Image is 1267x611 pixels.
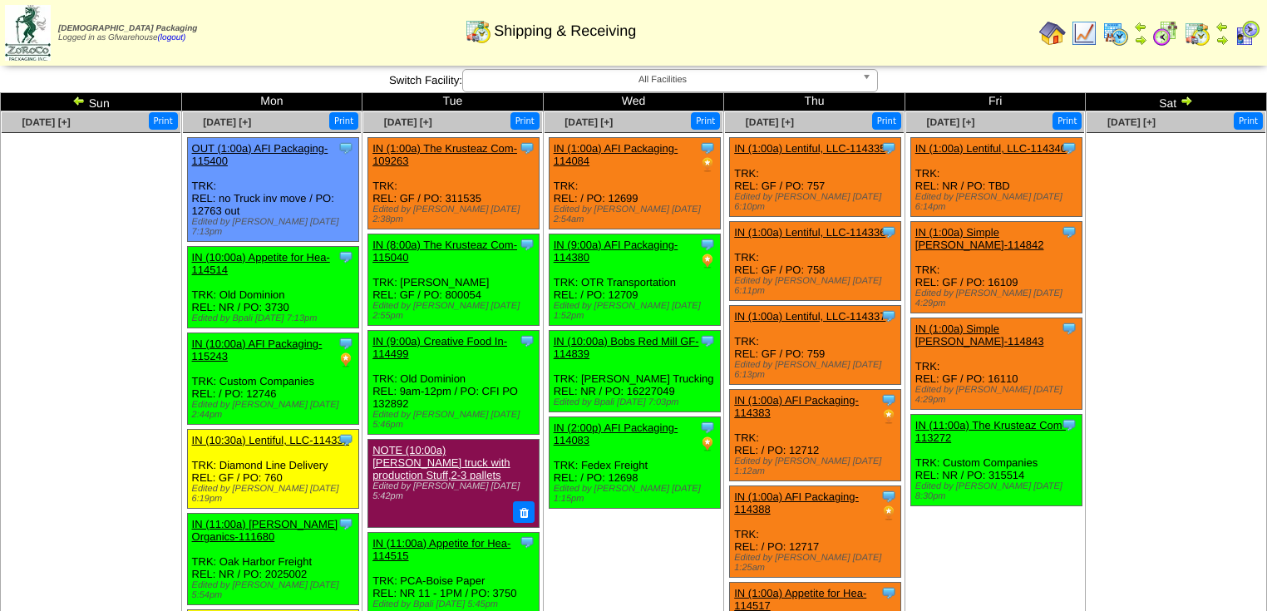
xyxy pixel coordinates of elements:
[910,222,1082,313] div: TRK: REL: GF / PO: 16109
[699,436,716,452] img: PO
[338,431,354,448] img: Tooltip
[192,217,358,237] div: Edited by [PERSON_NAME] [DATE] 7:13pm
[915,323,1044,347] a: IN (1:00a) Simple [PERSON_NAME]-114843
[734,226,885,239] a: IN (1:00a) Lentiful, LLC-114336
[187,430,358,509] div: TRK: Diamond Line Delivery REL: GF / PO: 760
[362,93,544,111] td: Tue
[730,486,901,578] div: TRK: REL: / PO: 12717
[730,222,901,301] div: TRK: REL: GF / PO: 758
[58,24,197,33] span: [DEMOGRAPHIC_DATA] Packaging
[181,93,362,111] td: Mon
[465,17,491,44] img: calendarinout.gif
[1134,20,1147,33] img: arrowleft.gif
[372,410,539,430] div: Edited by [PERSON_NAME] [DATE] 5:46pm
[58,24,197,42] span: Logged in as Gfwarehouse
[880,392,897,408] img: Tooltip
[880,140,897,156] img: Tooltip
[368,138,540,229] div: TRK: REL: GF / PO: 311535
[734,310,885,323] a: IN (1:00a) Lentiful, LLC-114337
[1107,116,1156,128] a: [DATE] [+]
[470,70,855,90] span: All Facilities
[1102,20,1129,47] img: calendarprod.gif
[549,417,720,509] div: TRK: Fedex Freight REL: / PO: 12698
[203,116,251,128] a: [DATE] [+]
[1180,94,1193,107] img: arrowright.gif
[554,397,720,407] div: Edited by Bpali [DATE] 7:03pm
[338,249,354,265] img: Tooltip
[368,234,540,326] div: TRK: [PERSON_NAME] REL: GF / PO: 800054
[1086,93,1267,111] td: Sat
[880,584,897,601] img: Tooltip
[510,112,540,130] button: Print
[192,518,338,543] a: IN (11:00a) [PERSON_NAME] Organics-111680
[910,138,1082,217] div: TRK: REL: NR / PO: TBD
[554,142,678,167] a: IN (1:00a) AFI Packaging-114084
[372,444,510,481] a: NOTE (10:00a) [PERSON_NAME] truck with production Stuff,2-3 pallets
[513,501,535,523] button: Delete Note
[880,408,897,425] img: PO
[1,93,182,111] td: Sun
[384,116,432,128] a: [DATE] [+]
[338,515,354,532] img: Tooltip
[1215,33,1229,47] img: arrowright.gif
[734,553,900,573] div: Edited by [PERSON_NAME] [DATE] 1:25am
[880,505,897,521] img: PO
[554,301,720,321] div: Edited by [PERSON_NAME] [DATE] 1:52pm
[1061,416,1077,433] img: Tooltip
[372,481,532,501] div: Edited by [PERSON_NAME] [DATE] 5:42pm
[915,385,1082,405] div: Edited by [PERSON_NAME] [DATE] 4:29pm
[1152,20,1179,47] img: calendarblend.gif
[187,247,358,328] div: TRK: Old Dominion REL: NR / PO: 3730
[734,360,900,380] div: Edited by [PERSON_NAME] [DATE] 6:13pm
[549,234,720,326] div: TRK: OTR Transportation REL: / PO: 12709
[158,33,186,42] a: (logout)
[699,236,716,253] img: Tooltip
[910,415,1082,506] div: TRK: Custom Companies REL: NR / PO: 315514
[915,142,1067,155] a: IN (1:00a) Lentiful, LLC-114340
[734,394,859,419] a: IN (1:00a) AFI Packaging-114383
[338,335,354,352] img: Tooltip
[549,331,720,412] div: TRK: [PERSON_NAME] Trucking REL: NR / PO: 16227049
[192,580,358,600] div: Edited by [PERSON_NAME] [DATE] 5:54pm
[880,224,897,240] img: Tooltip
[1061,140,1077,156] img: Tooltip
[554,239,678,264] a: IN (9:00a) AFI Packaging-114380
[1071,20,1097,47] img: line_graph.gif
[192,313,358,323] div: Edited by Bpali [DATE] 7:13pm
[372,204,539,224] div: Edited by [PERSON_NAME] [DATE] 2:38pm
[192,142,328,167] a: OUT (1:00a) AFI Packaging-115400
[746,116,794,128] a: [DATE] [+]
[734,490,859,515] a: IN (1:00a) AFI Packaging-114388
[915,481,1082,501] div: Edited by [PERSON_NAME] [DATE] 8:30pm
[880,308,897,324] img: Tooltip
[734,276,900,296] div: Edited by [PERSON_NAME] [DATE] 6:11pm
[372,301,539,321] div: Edited by [PERSON_NAME] [DATE] 2:55pm
[149,112,178,130] button: Print
[699,140,716,156] img: Tooltip
[554,204,720,224] div: Edited by [PERSON_NAME] [DATE] 2:54am
[699,333,716,349] img: Tooltip
[724,93,905,111] td: Thu
[494,22,636,40] span: Shipping & Receiving
[1184,20,1210,47] img: calendarinout.gif
[872,112,901,130] button: Print
[372,537,510,562] a: IN (11:00a) Appetite for Hea-114515
[699,419,716,436] img: Tooltip
[187,333,358,425] div: TRK: Custom Companies REL: / PO: 12746
[691,112,720,130] button: Print
[564,116,613,128] a: [DATE] [+]
[372,142,517,167] a: IN (1:00a) The Krusteaz Com-109263
[926,116,974,128] a: [DATE] [+]
[915,288,1082,308] div: Edited by [PERSON_NAME] [DATE] 4:29pm
[554,421,678,446] a: IN (2:00p) AFI Packaging-114083
[368,331,540,435] div: TRK: Old Dominion REL: 9am-12pm / PO: CFI PO 132892
[880,488,897,505] img: Tooltip
[915,419,1066,444] a: IN (11:00a) The Krusteaz Com-113272
[187,514,358,605] div: TRK: Oak Harbor Freight REL: NR / PO: 2025002
[72,94,86,107] img: arrowleft.gif
[730,390,901,481] div: TRK: REL: / PO: 12712
[5,5,51,61] img: zoroco-logo-small.webp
